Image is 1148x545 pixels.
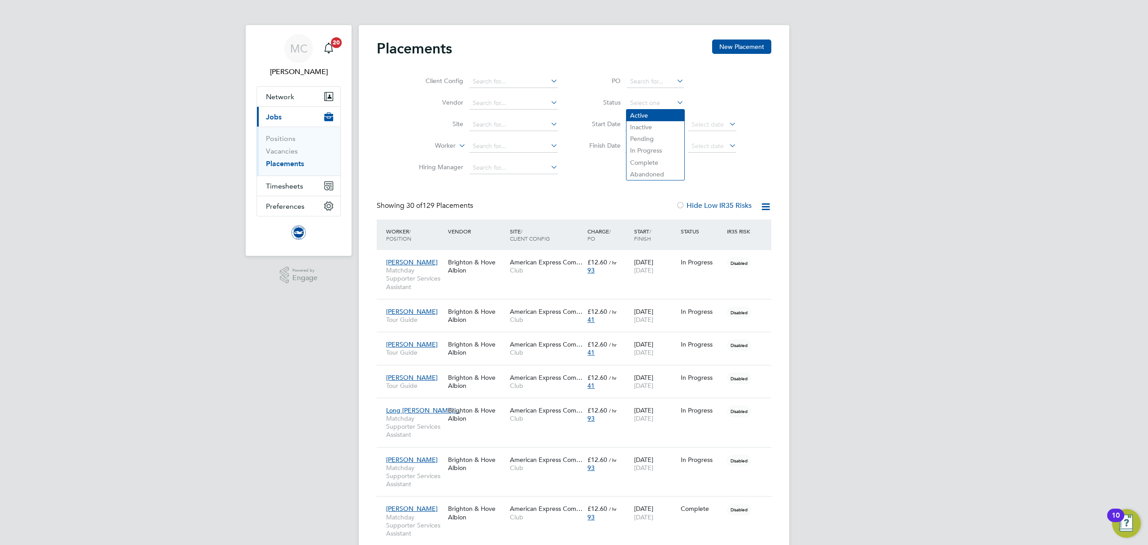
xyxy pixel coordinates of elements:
li: Abandoned [626,168,684,180]
span: American Express Com… [510,456,583,464]
span: / hr [609,308,617,315]
div: In Progress [681,456,723,464]
div: In Progress [681,406,723,414]
input: Search for... [470,162,558,174]
div: Vendor [446,223,508,239]
a: Long [PERSON_NAME]…Matchday Supporter Services AssistantBrighton & Hove AlbionAmerican Express Co... [384,401,771,409]
span: / hr [609,374,617,381]
div: [DATE] [632,451,678,476]
div: [DATE] [632,254,678,279]
label: Hide Low IR35 Risks [676,201,752,210]
div: In Progress [681,258,723,266]
label: Vendor [412,98,463,106]
img: brightonandhovealbion-logo-retina.png [291,225,306,240]
span: Disabled [727,339,751,351]
li: In Progress [626,145,684,156]
div: [DATE] [632,500,678,525]
a: [PERSON_NAME]Tour GuideBrighton & Hove AlbionAmerican Express Com…Club£12.60 / hr41[DATE][DATE]In... [384,335,771,343]
span: Club [510,316,583,324]
span: 20 [331,37,342,48]
span: 41 [587,348,595,356]
label: PO [580,77,621,85]
span: [DATE] [634,316,653,324]
span: [PERSON_NAME] [386,258,438,266]
span: [PERSON_NAME] [386,340,438,348]
div: Brighton & Hove Albion [446,500,508,525]
div: Brighton & Hove Albion [446,254,508,279]
span: Engage [292,274,317,282]
a: Positions [266,134,296,143]
span: / hr [609,341,617,348]
span: / hr [609,259,617,266]
div: [DATE] [632,303,678,328]
span: / Client Config [510,228,550,242]
input: Search for... [470,75,558,88]
span: American Express Com… [510,505,583,513]
span: [PERSON_NAME] [386,374,438,382]
span: Long [PERSON_NAME]… [386,406,460,414]
div: Worker [384,223,446,246]
span: £12.60 [587,505,607,513]
div: In Progress [681,308,723,316]
div: Charge [585,223,632,246]
span: Tour Guide [386,316,444,324]
span: / hr [609,457,617,463]
a: Powered byEngage [280,267,318,284]
div: IR35 Risk [725,223,756,239]
span: Tour Guide [386,348,444,356]
input: Search for... [470,140,558,153]
a: [PERSON_NAME]Matchday Supporter Services AssistantBrighton & Hove AlbionAmerican Express Com…Club... [384,253,771,261]
li: Complete [626,157,684,168]
span: Network [266,92,294,101]
span: / hr [609,407,617,414]
a: [PERSON_NAME]Matchday Supporter Services AssistantBrighton & Hove AlbionAmerican Express Com…Club... [384,451,771,458]
span: Club [510,414,583,422]
span: Disabled [727,405,751,417]
span: £12.60 [587,258,607,266]
label: Client Config [412,77,463,85]
div: Showing [377,201,475,211]
span: Matchday Supporter Services Assistant [386,513,444,538]
a: Go to home page [257,225,341,240]
button: Open Resource Center, 10 new notifications [1112,509,1141,538]
span: American Express Com… [510,374,583,382]
li: Inactive [626,121,684,133]
label: Hiring Manager [412,163,463,171]
span: Disabled [727,455,751,466]
a: 20 [320,34,338,63]
span: American Express Com… [510,340,583,348]
span: / Position [386,228,411,242]
div: Status [678,223,725,239]
input: Search for... [470,97,558,110]
div: [DATE] [632,369,678,394]
div: [DATE] [632,336,678,361]
span: Club [510,513,583,521]
div: In Progress [681,340,723,348]
span: [DATE] [634,382,653,390]
div: Brighton & Hove Albion [446,402,508,427]
span: [DATE] [634,348,653,356]
a: Vacancies [266,147,298,155]
div: Brighton & Hove Albion [446,303,508,328]
span: Disabled [727,373,751,384]
span: Club [510,266,583,274]
span: / hr [609,505,617,512]
span: Matchday Supporter Services Assistant [386,414,444,439]
span: Club [510,348,583,356]
a: [PERSON_NAME]Tour GuideBrighton & Hove AlbionAmerican Express Com…Club£12.60 / hr41[DATE][DATE]In... [384,369,771,376]
span: American Express Com… [510,308,583,316]
span: 129 Placements [406,201,473,210]
label: Worker [404,141,456,150]
span: [DATE] [634,414,653,422]
span: [PERSON_NAME] [386,456,438,464]
div: Complete [681,505,723,513]
div: 10 [1112,515,1120,527]
h2: Placements [377,40,452,57]
button: New Placement [712,40,771,54]
input: Search for... [627,75,684,88]
span: Disabled [727,257,751,269]
span: Matchday Supporter Services Assistant [386,464,444,488]
li: Active [626,110,684,121]
span: American Express Com… [510,406,583,414]
a: MC[PERSON_NAME] [257,34,341,77]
